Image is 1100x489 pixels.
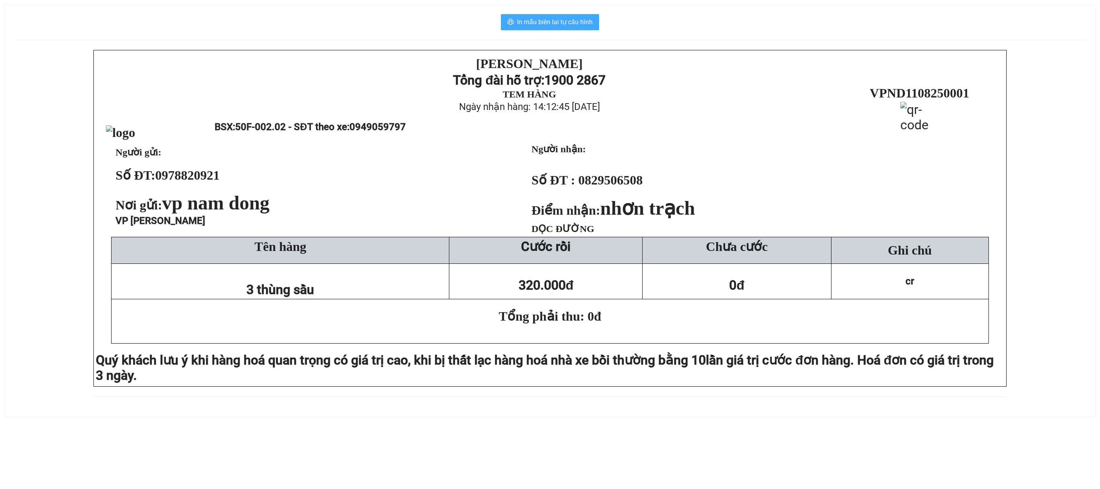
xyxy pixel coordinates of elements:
[155,168,220,182] span: 0978820921
[531,173,575,187] strong: Số ĐT :
[246,282,314,297] span: 3 thùng sầu
[106,125,135,140] img: logo
[215,121,405,133] span: BSX:
[499,309,601,323] span: Tổng phải thu: 0đ
[870,86,969,100] span: VPND1108250001
[531,224,594,234] span: DỌC ĐƯỜNG
[519,278,574,293] span: 320.000đ
[888,243,932,257] span: Ghi chú
[900,102,939,140] img: qr-code
[235,121,405,133] span: 50F-002.02 - SĐT theo xe:
[906,276,914,287] span: cr
[116,198,273,212] span: Nơi gửi:
[531,144,586,154] strong: Người nhận:
[116,215,205,226] span: VP [PERSON_NAME]
[521,239,571,254] strong: Cước rồi
[729,278,744,293] span: 0đ
[453,73,544,88] strong: Tổng đài hỗ trợ:
[600,197,695,219] span: nhơn trạch
[706,239,767,254] span: Chưa cước
[162,192,270,213] span: vp nam dong
[254,239,306,254] span: Tên hàng
[517,17,593,27] span: In mẫu biên lai tự cấu hình
[476,56,583,71] strong: [PERSON_NAME]
[544,73,606,88] strong: 1900 2867
[507,19,514,26] span: printer
[531,203,695,218] strong: Điểm nhận:
[116,168,220,182] strong: Số ĐT:
[349,121,406,133] span: 0949059797
[96,352,706,368] span: Quý khách lưu ý khi hàng hoá quan trọng có giá trị cao, khi bị thất lạc hàng hoá nhà xe bồi thườn...
[459,101,600,112] span: Ngày nhận hàng: 14:12:45 [DATE]
[116,147,161,157] span: Người gửi:
[96,352,994,383] span: lần giá trị cước đơn hàng. Hoá đơn có giá trị trong 3 ngày.
[578,173,643,187] span: 0829506508
[501,14,599,30] button: printerIn mẫu biên lai tự cấu hình
[502,89,556,99] strong: TEM HÀNG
